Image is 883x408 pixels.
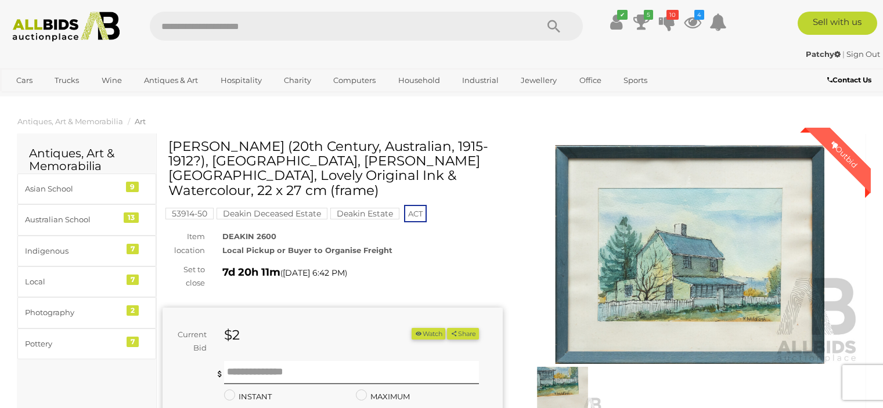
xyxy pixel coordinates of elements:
label: INSTANT [224,390,272,403]
a: Contact Us [827,74,874,86]
a: Antiques, Art & Memorabilia [17,117,123,126]
button: Search [525,12,583,41]
a: Deakin Estate [330,209,399,218]
a: ✔ [607,12,625,33]
button: Watch [412,328,445,340]
b: Contact Us [827,75,871,84]
a: Pottery 7 [17,328,156,359]
strong: DEAKIN 2600 [222,232,276,241]
a: Asian School 9 [17,174,156,204]
i: ✔ [617,10,628,20]
div: 7 [127,244,139,254]
a: 53914-50 [165,209,214,218]
a: [GEOGRAPHIC_DATA] [9,90,106,109]
div: 7 [127,337,139,347]
button: Share [447,328,479,340]
div: 2 [127,305,139,316]
label: MAXIMUM [356,390,410,403]
span: ( ) [280,268,347,277]
span: ACT [404,205,427,222]
a: Charity [276,71,319,90]
img: Allbids.com.au [6,12,126,42]
a: Antiques & Art [136,71,206,90]
div: 7 [127,275,139,285]
div: Local [25,275,121,288]
a: Patchy [806,49,842,59]
a: Indigenous 7 [17,236,156,266]
div: Pottery [25,337,121,351]
a: Household [391,71,448,90]
a: Trucks [47,71,87,90]
i: 10 [666,10,679,20]
strong: $2 [224,327,240,343]
strong: Patchy [806,49,841,59]
mark: Deakin Deceased Estate [217,208,327,219]
i: 5 [644,10,653,20]
a: Office [572,71,609,90]
a: Computers [326,71,383,90]
a: Deakin Deceased Estate [217,209,327,218]
div: Current Bid [163,328,215,355]
li: Watch this item [412,328,445,340]
i: 4 [694,10,704,20]
h2: Antiques, Art & Memorabilia [29,147,145,172]
a: Jewellery [513,71,564,90]
div: Photography [25,306,121,319]
a: Sell with us [798,12,877,35]
div: 13 [124,212,139,223]
mark: 53914-50 [165,208,214,219]
div: Set to close [154,263,214,290]
span: | [842,49,845,59]
a: 10 [658,12,676,33]
div: Indigenous [25,244,121,258]
div: 9 [126,182,139,192]
strong: 7d 20h 11m [222,266,280,279]
a: Local 7 [17,266,156,297]
h1: [PERSON_NAME] (20th Century, Australian, 1915-1912?), [GEOGRAPHIC_DATA], [PERSON_NAME][GEOGRAPHIC... [168,139,500,198]
a: Sports [616,71,655,90]
div: Outbid [817,128,871,181]
a: 5 [633,12,650,33]
div: Asian School [25,182,121,196]
img: Yvonne Wildash (20th Century, Australian, 1915-1912?), Old Cooma House, Egan Street, Lovely Origi... [520,145,860,364]
a: Photography 2 [17,297,156,328]
a: 4 [684,12,701,33]
a: Australian School 13 [17,204,156,235]
a: Cars [9,71,40,90]
a: Art [135,117,146,126]
strong: Local Pickup or Buyer to Organise Freight [222,245,392,255]
div: Australian School [25,213,121,226]
a: Wine [94,71,129,90]
a: Hospitality [213,71,269,90]
a: Industrial [455,71,506,90]
span: [DATE] 6:42 PM [283,268,345,278]
mark: Deakin Estate [330,208,399,219]
div: Item location [154,230,214,257]
a: Sign Out [846,49,880,59]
